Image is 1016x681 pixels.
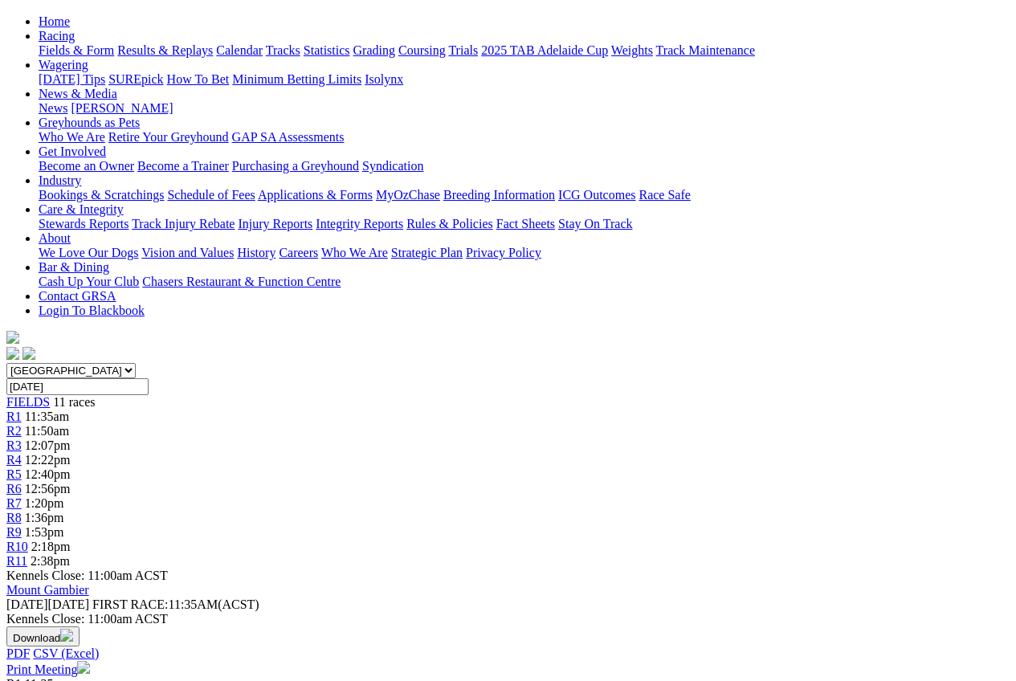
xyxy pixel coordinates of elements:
div: Get Involved [39,159,1010,173]
img: twitter.svg [22,347,35,360]
a: Mount Gambier [6,583,89,597]
a: [DATE] Tips [39,72,105,86]
span: Kennels Close: 11:00am ACST [6,569,168,582]
a: Industry [39,173,81,187]
span: 11:35am [25,410,69,423]
span: 1:53pm [25,525,64,539]
a: We Love Our Dogs [39,246,138,259]
span: FIELDS [6,395,50,409]
a: CSV (Excel) [33,646,99,660]
a: Become a Trainer [137,159,229,173]
a: R8 [6,511,22,524]
div: Industry [39,188,1010,202]
a: Rules & Policies [406,217,493,230]
a: News [39,101,67,115]
a: R11 [6,554,27,568]
img: logo-grsa-white.png [6,331,19,344]
a: Syndication [362,159,423,173]
span: FIRST RACE: [92,597,168,611]
a: Weights [611,43,653,57]
span: R3 [6,438,22,452]
a: 2025 TAB Adelaide Cup [481,43,608,57]
a: Cash Up Your Club [39,275,139,288]
a: Results & Replays [117,43,213,57]
a: How To Bet [167,72,230,86]
div: News & Media [39,101,1010,116]
div: About [39,246,1010,260]
img: facebook.svg [6,347,19,360]
a: Who We Are [39,130,105,144]
a: SUREpick [108,72,163,86]
span: 2:38pm [31,554,70,568]
a: R6 [6,482,22,495]
a: Strategic Plan [391,246,463,259]
a: Privacy Policy [466,246,541,259]
a: Trials [448,43,478,57]
span: 12:56pm [25,482,71,495]
span: 1:20pm [25,496,64,510]
a: Fact Sheets [496,217,555,230]
a: Who We Are [321,246,388,259]
a: MyOzChase [376,188,440,202]
a: Retire Your Greyhound [108,130,229,144]
a: R10 [6,540,28,553]
a: Calendar [216,43,263,57]
a: R9 [6,525,22,539]
span: 2:18pm [31,540,71,553]
div: Care & Integrity [39,217,1010,231]
span: 1:36pm [25,511,64,524]
button: Download [6,626,80,646]
a: R5 [6,467,22,481]
span: 11 races [53,395,95,409]
a: R1 [6,410,22,423]
div: Kennels Close: 11:00am ACST [6,612,1010,626]
a: Injury Reports [238,217,312,230]
a: Minimum Betting Limits [232,72,361,86]
span: [DATE] [6,597,48,611]
div: Bar & Dining [39,275,1010,289]
a: R4 [6,453,22,467]
a: R2 [6,424,22,438]
a: Coursing [398,43,446,57]
a: Track Injury Rebate [132,217,235,230]
a: Bar & Dining [39,260,109,274]
div: Download [6,646,1010,661]
a: [PERSON_NAME] [71,101,173,115]
a: Race Safe [639,188,690,202]
div: Wagering [39,72,1010,87]
span: 12:40pm [25,467,71,481]
a: Stay On Track [558,217,632,230]
a: Care & Integrity [39,202,124,216]
a: Get Involved [39,145,106,158]
a: Login To Blackbook [39,304,145,317]
a: Stewards Reports [39,217,129,230]
a: R7 [6,496,22,510]
a: Home [39,14,70,28]
span: 12:22pm [25,453,71,467]
a: Wagering [39,58,88,71]
span: 11:35AM(ACST) [92,597,259,611]
a: GAP SA Assessments [232,130,345,144]
a: Become an Owner [39,159,134,173]
a: Statistics [304,43,350,57]
a: Applications & Forms [258,188,373,202]
span: 11:50am [25,424,69,438]
a: Print Meeting [6,663,90,676]
div: Greyhounds as Pets [39,130,1010,145]
a: Racing [39,29,75,43]
img: printer.svg [77,661,90,674]
a: News & Media [39,87,117,100]
span: 12:07pm [25,438,71,452]
a: Bookings & Scratchings [39,188,164,202]
a: Chasers Restaurant & Function Centre [142,275,341,288]
div: Racing [39,43,1010,58]
a: History [237,246,275,259]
